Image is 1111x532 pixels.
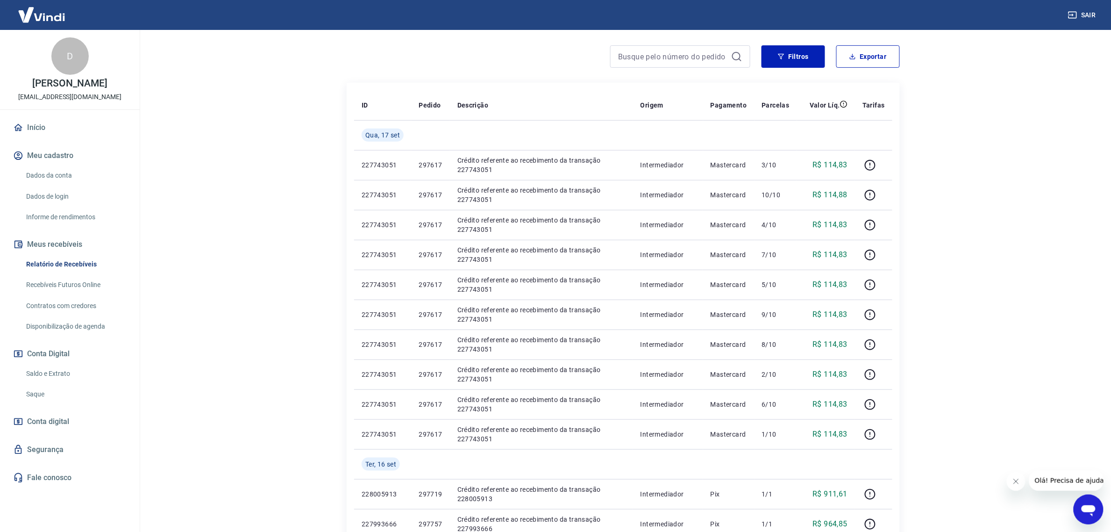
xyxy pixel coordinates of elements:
p: 297617 [419,250,442,259]
p: Mastercard [711,340,747,349]
p: R$ 114,83 [813,399,848,410]
p: Mastercard [711,430,747,439]
a: Dados de login [22,187,128,206]
p: 227743051 [362,340,404,349]
p: Mastercard [711,250,747,259]
p: Intermediador [641,489,696,499]
p: 297617 [419,190,442,200]
a: Contratos com credores [22,296,128,316]
p: Parcelas [762,101,790,110]
span: Olá! Precisa de ajuda? [6,7,78,14]
p: Crédito referente ao recebimento da transação 227743051 [457,245,626,264]
p: 227743051 [362,190,404,200]
a: Saque [22,385,128,404]
button: Meu cadastro [11,145,128,166]
p: Origem [641,101,663,110]
button: Meus recebíveis [11,234,128,255]
p: Intermediador [641,400,696,409]
p: Crédito referente ao recebimento da transação 227743051 [457,395,626,414]
p: R$ 114,83 [813,219,848,230]
p: Intermediador [641,280,696,289]
p: Descrição [457,101,489,110]
iframe: Fechar mensagem [1007,472,1026,491]
p: Mastercard [711,310,747,319]
p: ID [362,101,368,110]
p: Crédito referente ao recebimento da transação 227743051 [457,425,626,444]
a: Saldo e Extrato [22,364,128,383]
p: Mastercard [711,280,747,289]
p: R$ 114,83 [813,159,848,171]
p: 297617 [419,220,442,230]
p: Intermediador [641,519,696,529]
p: Mastercard [711,160,747,170]
button: Filtros [762,45,825,68]
p: 297617 [419,310,442,319]
a: Recebíveis Futuros Online [22,275,128,295]
p: 227993666 [362,519,404,529]
p: Tarifas [862,101,885,110]
p: 3/10 [762,160,790,170]
p: 297757 [419,519,442,529]
p: 1/10 [762,430,790,439]
button: Conta Digital [11,344,128,364]
p: 227743051 [362,250,404,259]
p: R$ 911,61 [813,489,848,500]
p: 227743051 [362,430,404,439]
a: Segurança [11,439,128,460]
p: Mastercard [711,220,747,230]
a: Início [11,117,128,138]
p: 297617 [419,370,442,379]
p: 297719 [419,489,442,499]
p: Pedido [419,101,441,110]
p: Mastercard [711,190,747,200]
p: 5/10 [762,280,790,289]
p: 297617 [419,160,442,170]
p: Pix [711,519,747,529]
p: 227743051 [362,400,404,409]
p: R$ 114,83 [813,249,848,260]
p: Mastercard [711,370,747,379]
p: 227743051 [362,370,404,379]
p: Valor Líq. [810,101,840,110]
span: Conta digital [27,415,69,428]
p: R$ 114,83 [813,309,848,320]
p: 7/10 [762,250,790,259]
p: Intermediador [641,310,696,319]
iframe: Botão para abrir a janela de mensagens [1074,495,1104,525]
p: Crédito referente ao recebimento da transação 227743051 [457,305,626,324]
p: Pix [711,489,747,499]
a: Fale conosco [11,467,128,488]
p: Pagamento [711,101,747,110]
p: Intermediador [641,190,696,200]
p: Intermediador [641,220,696,230]
button: Sair [1066,7,1100,24]
p: 227743051 [362,280,404,289]
a: Informe de rendimentos [22,208,128,227]
p: 2/10 [762,370,790,379]
p: Intermediador [641,370,696,379]
p: 8/10 [762,340,790,349]
p: 1/1 [762,519,790,529]
img: Vindi [11,0,72,29]
p: 297617 [419,340,442,349]
p: 227743051 [362,310,404,319]
p: [EMAIL_ADDRESS][DOMAIN_NAME] [18,92,121,102]
p: 227743051 [362,160,404,170]
p: Intermediador [641,160,696,170]
a: Dados da conta [22,166,128,185]
span: Qua, 17 set [365,130,400,140]
p: 4/10 [762,220,790,230]
a: Relatório de Recebíveis [22,255,128,274]
button: Exportar [836,45,900,68]
p: R$ 114,83 [813,369,848,380]
p: 9/10 [762,310,790,319]
input: Busque pelo número do pedido [618,50,727,64]
p: 6/10 [762,400,790,409]
p: R$ 114,83 [813,429,848,440]
p: 10/10 [762,190,790,200]
p: R$ 964,85 [813,518,848,530]
span: Ter, 16 set [365,460,396,469]
p: Crédito referente ao recebimento da transação 227743051 [457,156,626,174]
p: 297617 [419,430,442,439]
p: 297617 [419,400,442,409]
